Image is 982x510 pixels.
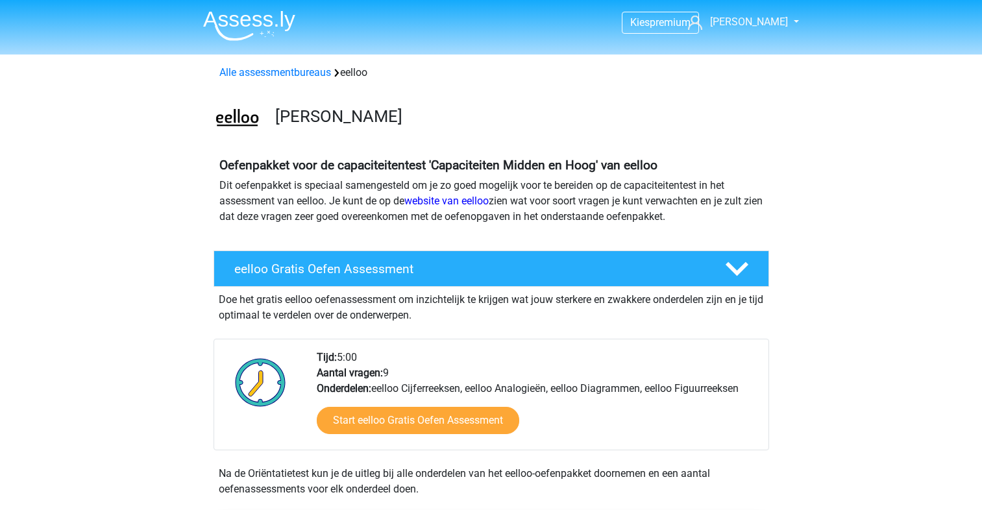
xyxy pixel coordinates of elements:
[208,250,774,287] a: eelloo Gratis Oefen Assessment
[307,350,768,450] div: 5:00 9 eelloo Cijferreeksen, eelloo Analogieën, eelloo Diagrammen, eelloo Figuurreeksen
[203,10,295,41] img: Assessly
[214,96,260,142] img: eelloo.png
[710,16,788,28] span: [PERSON_NAME]
[317,382,371,395] b: Onderdelen:
[228,350,293,415] img: Klok
[219,178,763,225] p: Dit oefenpakket is speciaal samengesteld om je zo goed mogelijk voor te bereiden op de capaciteit...
[214,65,768,80] div: eelloo
[219,158,657,173] b: Oefenpakket voor de capaciteitentest 'Capaciteiten Midden en Hoog' van eelloo
[622,14,698,31] a: Kiespremium
[630,16,650,29] span: Kies
[404,195,489,207] a: website van eelloo
[275,106,759,127] h3: [PERSON_NAME]
[234,261,704,276] h4: eelloo Gratis Oefen Assessment
[317,407,519,434] a: Start eelloo Gratis Oefen Assessment
[650,16,691,29] span: premium
[317,351,337,363] b: Tijd:
[214,466,769,497] div: Na de Oriëntatietest kun je de uitleg bij alle onderdelen van het eelloo-oefenpakket doornemen en...
[214,287,769,323] div: Doe het gratis eelloo oefenassessment om inzichtelijk te krijgen wat jouw sterkere en zwakkere on...
[683,14,789,30] a: [PERSON_NAME]
[219,66,331,79] a: Alle assessmentbureaus
[317,367,383,379] b: Aantal vragen:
